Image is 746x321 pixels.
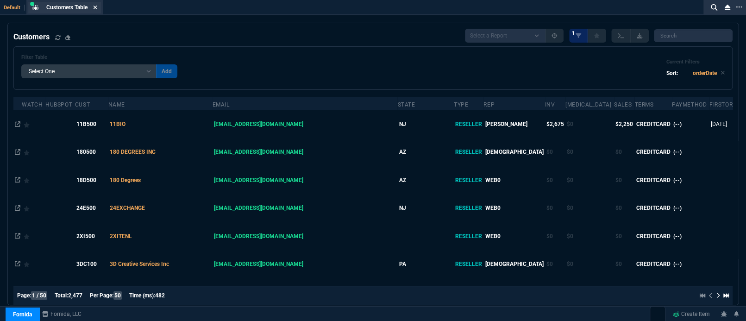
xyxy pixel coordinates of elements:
[76,261,97,267] span: 3DC100
[76,205,96,211] span: 24E500
[24,145,44,158] div: Add to Watchlist
[214,261,303,267] span: [EMAIL_ADDRESS][DOMAIN_NAME]
[672,194,709,222] td: (--)
[454,110,483,138] td: RESELLER
[397,138,453,166] td: AZ
[155,292,165,299] span: 482
[672,138,709,166] td: (--)
[454,278,483,306] td: RESELLER
[55,292,68,299] span: Total:
[614,101,632,108] div: Sales
[721,2,734,13] nx-icon: Close Workbench
[485,177,500,183] span: WEB0
[110,121,125,127] span: 11BIO
[68,292,82,299] span: 2,477
[666,69,678,77] p: Sort:
[565,101,611,108] div: [MEDICAL_DATA]
[129,292,155,299] span: Time (ms):
[76,233,95,239] span: 2XI500
[672,110,709,138] td: (--)
[24,201,44,214] div: Add to Watchlist
[110,205,145,211] span: 24EXCHANGE
[110,261,169,267] span: 3D Creative Services Inc
[614,222,634,250] td: $0
[15,177,20,183] nx-icon: Open In Opposite Panel
[17,292,31,299] span: Page:
[634,222,671,250] td: CREDITCARD
[634,278,671,306] td: CREDITCARD
[45,101,72,108] div: Hubspot
[666,59,725,65] h6: Current Filters
[110,177,141,183] span: 180 Degrees
[76,177,96,183] span: 18D500
[634,138,671,166] td: CREDITCARD
[24,230,44,243] div: Add to Watchlist
[110,149,156,155] span: 180 DEGREES INC
[214,121,303,127] span: [EMAIL_ADDRESS][DOMAIN_NAME]
[614,110,634,138] td: $2,250
[4,5,25,11] span: Default
[545,250,565,278] td: $0
[93,4,97,12] nx-icon: Close Tab
[24,258,44,271] div: Add to Watchlist
[214,177,303,183] span: [EMAIL_ADDRESS][DOMAIN_NAME]
[22,101,43,108] div: Watch
[31,291,47,300] span: 1 / 50
[545,222,565,250] td: $0
[214,149,303,155] span: [EMAIL_ADDRESS][DOMAIN_NAME]
[113,291,122,300] span: 50
[15,205,20,211] nx-icon: Open In Opposite Panel
[614,138,634,166] td: $0
[90,292,113,299] span: Per Page:
[565,110,614,138] td: $0
[572,30,575,37] span: 1
[46,4,88,11] span: Customers Table
[693,70,717,76] code: orderDate
[483,101,495,108] div: rep
[485,233,500,239] span: WEB0
[397,101,415,108] div: State
[485,121,527,127] span: [PERSON_NAME]
[672,101,707,108] div: payMethod
[707,2,721,13] nx-icon: Search
[24,174,44,187] div: Add to Watchlist
[672,166,709,194] td: (--)
[397,278,453,306] td: NY
[634,166,671,194] td: CREDITCARD
[397,166,453,194] td: AZ
[485,205,500,211] span: WEB0
[454,222,483,250] td: RESELLER
[397,250,453,278] td: PA
[13,31,50,43] h4: Customers
[214,233,303,239] span: [EMAIL_ADDRESS][DOMAIN_NAME]
[545,101,555,108] div: Inv
[614,250,634,278] td: $0
[213,101,230,108] div: Email
[565,278,614,306] td: $0
[397,110,453,138] td: NJ
[214,205,303,211] span: [EMAIL_ADDRESS][DOMAIN_NAME]
[397,194,453,222] td: NJ
[565,222,614,250] td: $0
[669,307,714,321] a: Create Item
[672,250,709,278] td: (--)
[565,166,614,194] td: $0
[15,149,20,155] nx-icon: Open In Opposite Panel
[634,101,653,108] div: Terms
[545,166,565,194] td: $0
[634,250,671,278] td: CREDITCARD
[545,278,565,306] td: $0
[614,166,634,194] td: $0
[454,166,483,194] td: RESELLER
[15,121,20,127] nx-icon: Open In Opposite Panel
[614,194,634,222] td: $0
[672,222,709,250] td: (--)
[21,54,177,61] h6: Filter Table
[565,250,614,278] td: $0
[76,121,96,127] span: 11B500
[76,149,96,155] span: 180500
[545,138,565,166] td: $0
[654,29,733,42] input: Search
[545,194,565,222] td: $0
[108,101,125,108] div: Name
